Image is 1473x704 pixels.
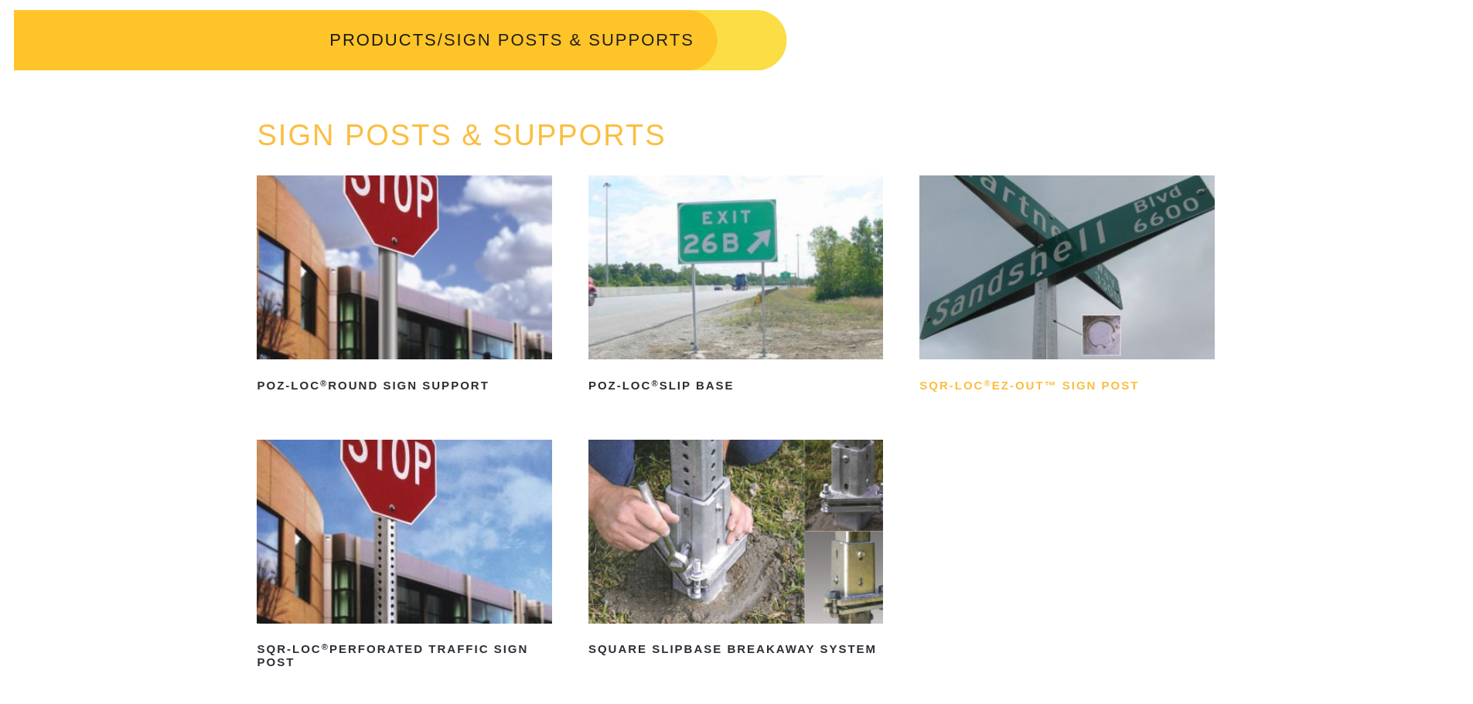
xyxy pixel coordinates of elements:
[588,638,883,662] h2: Square Slipbase Breakaway System
[919,175,1214,398] a: SQR-LOC®EZ-Out™ Sign Post
[588,440,883,662] a: Square Slipbase Breakaway System
[320,379,328,388] sup: ®
[257,440,551,675] a: SQR-LOC®Perforated Traffic Sign Post
[444,30,694,49] span: SIGN POSTS & SUPPORTS
[651,379,659,388] sup: ®
[984,379,991,388] sup: ®
[329,30,437,49] a: PRODUCTS
[588,373,883,398] h2: POZ-LOC Slip Base
[257,175,551,398] a: POZ-LOC®Round Sign Support
[588,175,883,398] a: POZ-LOC®Slip Base
[257,638,551,675] h2: SQR-LOC Perforated Traffic Sign Post
[257,373,551,398] h2: POZ-LOC Round Sign Support
[919,373,1214,398] h2: SQR-LOC EZ-Out™ Sign Post
[322,642,329,651] sup: ®
[257,119,666,151] a: SIGN POSTS & SUPPORTS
